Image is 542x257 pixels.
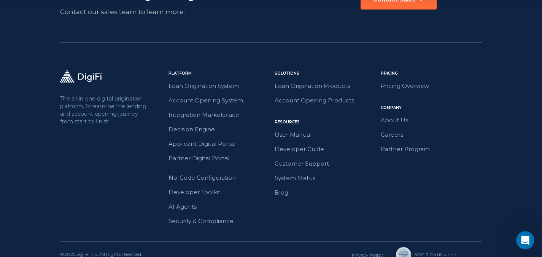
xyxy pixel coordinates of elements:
[381,70,482,77] div: Pricing
[60,6,229,17] div: Contact our sales team to learn more.
[275,159,376,169] a: Customer Support
[60,95,148,125] p: The all-in-one digital origination platform. Streamline the lending and account opening journey f...
[168,125,270,134] a: Decision Engine
[381,130,482,140] a: Careers
[168,216,270,226] a: Security & Compliance
[275,130,376,140] a: User Manual
[168,202,270,212] a: AI Agents
[275,96,376,105] a: Account Opening Products
[168,81,270,91] a: Loan Origination System
[275,70,376,77] div: Solutions
[275,81,376,91] a: Loan Origination Products
[381,115,482,125] a: About Us
[275,119,376,125] div: Resources
[168,70,270,77] div: Platform
[168,96,270,105] a: Account Opening System
[381,105,482,111] div: Company
[275,188,376,198] a: Blog
[275,144,376,154] a: Developer Guide
[168,153,270,163] a: Partner Digital Portal
[381,144,482,154] a: Partner Program
[516,231,534,249] iframe: Intercom live chat
[168,173,270,183] a: No-Code Configuration
[168,110,270,120] a: Integration Marketplace
[381,81,482,91] a: Pricing Overview
[168,139,270,149] a: Applicant Digital Portal
[168,187,270,197] a: Developer Toolkit
[275,173,376,183] a: System Status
